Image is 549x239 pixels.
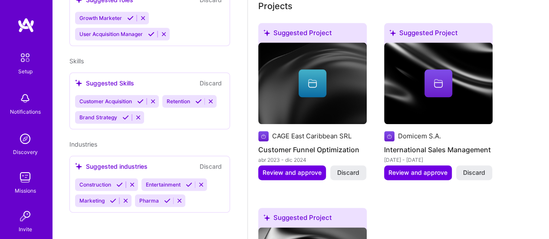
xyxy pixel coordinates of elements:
[176,197,183,204] i: Reject
[10,107,41,116] div: Notifications
[389,29,396,36] i: icon SuggestedTeams
[16,169,34,186] img: teamwork
[13,147,38,157] div: Discovery
[197,78,224,88] button: Discard
[207,98,214,105] i: Reject
[197,161,224,171] button: Discard
[258,43,367,124] img: cover
[398,131,441,141] div: Domicem S.A.
[19,225,32,234] div: Invite
[263,168,322,177] span: Review and approve
[79,197,105,204] span: Marketing
[384,144,493,155] h4: International Sales Management
[337,168,359,177] span: Discard
[164,197,171,204] i: Accept
[79,31,143,37] span: User Acquisition Manager
[198,181,204,188] i: Reject
[69,57,84,65] span: Skills
[75,79,134,88] div: Suggested Skills
[150,98,156,105] i: Reject
[272,131,352,141] div: CAGE East Caribbean SRL
[75,163,82,170] i: icon SuggestedTeams
[135,114,141,121] i: Reject
[69,141,97,148] span: Industries
[16,90,34,107] img: bell
[79,98,132,105] span: Customer Acquisition
[79,181,111,188] span: Construction
[18,67,33,76] div: Setup
[75,79,82,87] i: icon SuggestedTeams
[129,181,135,188] i: Reject
[263,214,270,221] i: icon SuggestedTeams
[146,181,181,188] span: Entertainment
[16,130,34,147] img: discovery
[384,131,394,141] img: Company logo
[122,114,129,121] i: Accept
[384,23,493,46] div: Suggested Project
[195,98,202,105] i: Accept
[384,165,452,180] button: Review and approve
[258,155,367,164] div: abr 2023 - dic 2024
[258,131,269,141] img: Company logo
[116,181,123,188] i: Accept
[79,114,117,121] span: Brand Strategy
[16,207,34,225] img: Invite
[258,23,367,46] div: Suggested Project
[110,197,116,204] i: Accept
[75,162,148,171] div: Suggested industries
[137,98,144,105] i: Accept
[139,197,159,204] span: Pharma
[16,49,34,67] img: setup
[140,15,146,21] i: Reject
[15,186,36,195] div: Missions
[17,17,35,33] img: logo
[456,165,492,180] button: Discard
[186,181,192,188] i: Accept
[384,155,493,164] div: [DATE] - [DATE]
[384,43,493,124] img: cover
[167,98,190,105] span: Retention
[122,197,129,204] i: Reject
[127,15,134,21] i: Accept
[330,165,366,180] button: Discard
[263,29,270,36] i: icon SuggestedTeams
[148,31,155,37] i: Accept
[258,165,326,180] button: Review and approve
[79,15,122,21] span: Growth Marketer
[388,168,447,177] span: Review and approve
[258,208,367,231] div: Suggested Project
[258,144,367,155] h4: Customer Funnel Optimization
[463,168,485,177] span: Discard
[161,31,167,37] i: Reject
